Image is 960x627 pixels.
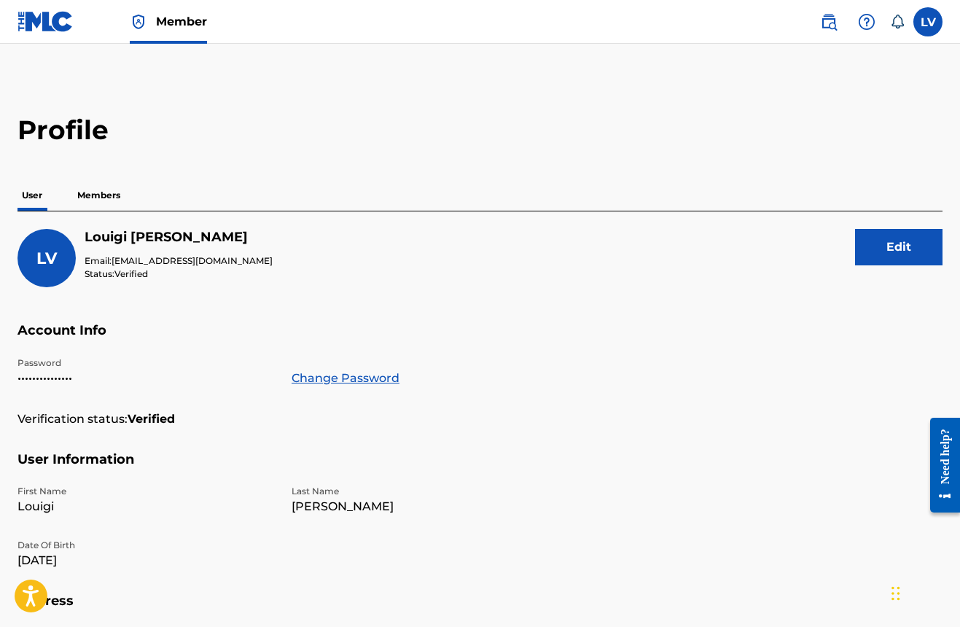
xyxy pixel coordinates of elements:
h5: User Information [17,451,943,486]
p: User [17,180,47,211]
p: Date Of Birth [17,539,274,552]
iframe: Resource Center [919,405,960,526]
p: ••••••••••••••• [17,370,274,387]
h5: Account Info [17,322,943,357]
p: Louigi [17,498,274,515]
button: Edit [855,229,943,265]
div: Help [852,7,881,36]
img: Top Rightsholder [130,13,147,31]
span: LV [36,249,57,268]
img: MLC Logo [17,11,74,32]
p: Members [73,180,125,211]
iframe: Chat Widget [887,557,960,627]
div: User Menu [913,7,943,36]
span: [EMAIL_ADDRESS][DOMAIN_NAME] [112,255,273,266]
strong: Verified [128,410,175,428]
img: search [820,13,838,31]
img: help [858,13,875,31]
span: Verified [114,268,148,279]
h2: Profile [17,114,943,147]
a: Public Search [814,7,843,36]
p: [DATE] [17,552,274,569]
p: Status: [85,268,273,281]
p: Last Name [292,485,548,498]
div: Notifications [890,15,905,29]
p: Email: [85,254,273,268]
h5: Louigi Victor [85,229,273,246]
p: [PERSON_NAME] [292,498,548,515]
a: Change Password [292,370,399,387]
span: Member [156,13,207,30]
p: Password [17,357,274,370]
div: Drag [891,572,900,615]
p: First Name [17,485,274,498]
h5: Address [17,593,943,627]
p: Verification status: [17,410,128,428]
